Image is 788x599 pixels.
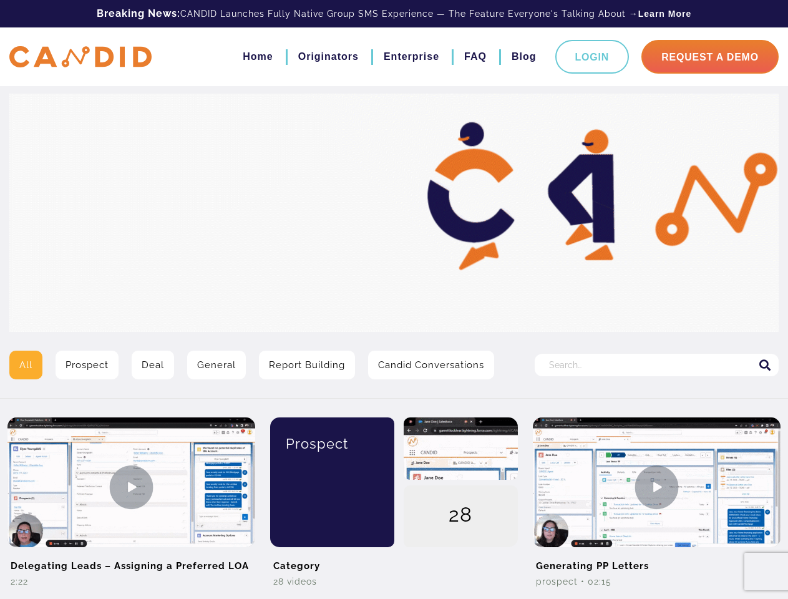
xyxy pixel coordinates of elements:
h2: Generating PP Letters [533,547,781,575]
a: Prospect [56,351,119,379]
a: All [9,351,42,379]
b: Breaking News: [97,7,180,19]
h2: Category [270,547,518,575]
a: Home [243,46,273,67]
h2: Delegating Leads – Assigning a Preferred LOA [7,547,255,575]
img: Delegating Leads – Assigning a Preferred LOA Video [7,417,255,557]
a: Login [555,40,630,74]
a: Report Building [259,351,355,379]
img: Generating PP Letters Video [533,417,781,557]
a: General [187,351,246,379]
a: FAQ [464,46,487,67]
a: Candid Conversations [368,351,494,379]
div: Prospect • 02:15 [533,575,781,588]
a: Enterprise [384,46,439,67]
a: Learn More [638,7,691,20]
a: Request A Demo [641,40,779,74]
div: Prospect [280,417,385,470]
img: Video Library Hero [9,94,779,332]
a: Deal [132,351,174,379]
img: CANDID APP [9,46,152,68]
a: Blog [512,46,537,67]
div: 28 Videos [270,575,518,588]
div: 2:22 [7,575,255,588]
a: Originators [298,46,359,67]
div: 28 [404,485,518,548]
